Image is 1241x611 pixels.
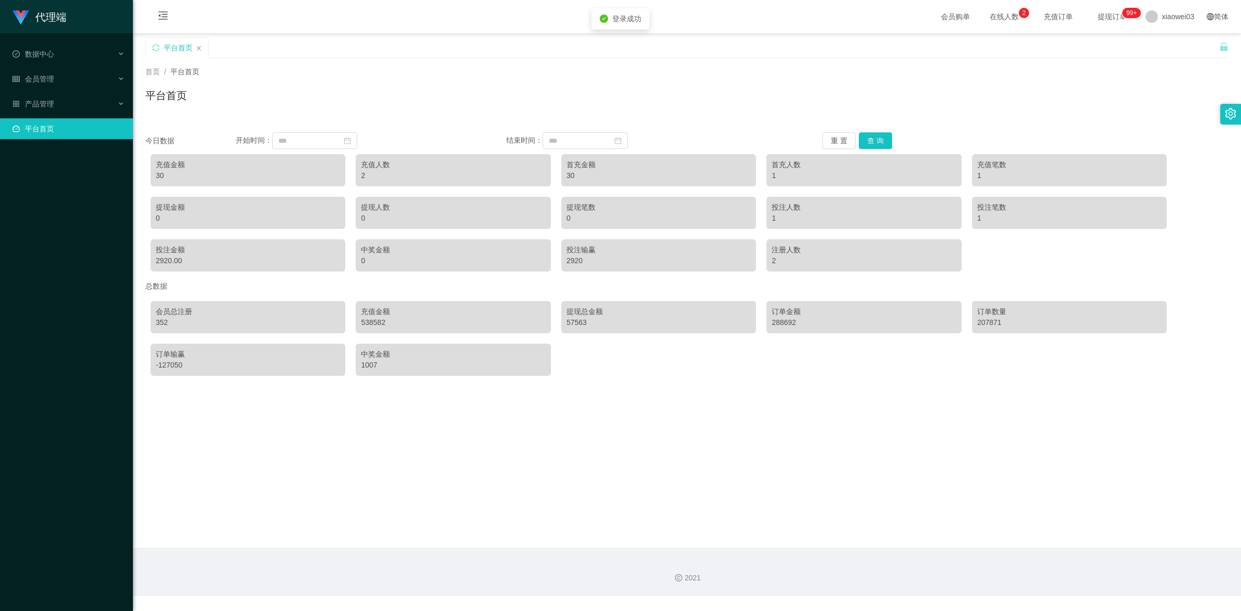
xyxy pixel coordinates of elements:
i: 图标: close [196,45,202,51]
div: 1 [772,213,956,224]
span: 首页 [145,67,160,76]
span: 会员管理 [12,75,54,83]
span: 开始时间： [236,136,272,144]
a: 代理端 [12,12,66,21]
span: 在线人数 [984,13,1024,20]
div: 352 [156,317,340,328]
i: 图标: sync [152,44,159,51]
div: 首充金额 [566,159,751,170]
div: 2920.00 [156,255,340,266]
div: 288692 [772,317,956,328]
i: 图标: calendar [344,137,351,144]
div: 57563 [566,317,751,328]
div: 2 [361,170,545,181]
i: icon: check-circle [600,15,608,23]
div: 207871 [977,317,1162,328]
i: 图标: setting [1225,108,1236,119]
div: 订单金额 [772,306,956,317]
div: 总数据 [145,277,1229,296]
button: 重 置 [822,132,856,149]
span: 充值订单 [1038,13,1078,20]
i: 图标: unlock [1219,42,1229,51]
h1: 平台首页 [145,88,187,103]
div: 1 [977,170,1162,181]
div: 1007 [361,360,545,371]
div: 30 [156,170,340,181]
span: 产品管理 [12,100,54,108]
div: 中奖金额 [361,349,545,360]
div: 充值笔数 [977,159,1162,170]
img: logo.9652507e.png [12,10,29,25]
button: 查 询 [859,132,892,149]
i: 图标: menu-fold [145,1,181,34]
div: 充值金额 [361,306,545,317]
div: 提现金额 [156,202,340,213]
i: 图标: calendar [614,137,622,144]
div: 投注人数 [772,202,956,213]
div: 会员总注册 [156,306,340,317]
div: 提现总金额 [566,306,751,317]
div: 投注金额 [156,245,340,255]
div: 提现笔数 [566,202,751,213]
div: 充值人数 [361,159,545,170]
i: 图标: global [1207,13,1214,20]
div: 投注笔数 [977,202,1162,213]
i: 图标: appstore-o [12,100,20,107]
div: 30 [566,170,751,181]
span: 结束时间： [506,136,543,144]
div: 提现人数 [361,202,545,213]
div: 平台首页 [164,38,193,58]
sup: 2 [1019,8,1029,18]
div: 538582 [361,317,545,328]
div: 0 [361,213,545,224]
div: 2920 [566,255,751,266]
span: 登录成功 [612,15,641,23]
div: 中奖金额 [361,245,545,255]
div: 0 [156,213,340,224]
span: 提现订单 [1092,13,1132,20]
h1: 代理端 [35,1,66,34]
span: / [164,67,166,76]
div: 0 [361,255,545,266]
p: 2 [1022,8,1026,18]
div: 2021 [141,573,1233,583]
div: 1 [772,170,956,181]
div: 订单输赢 [156,349,340,360]
i: 图标: copyright [675,574,682,581]
div: 首充人数 [772,159,956,170]
span: 数据中心 [12,50,54,58]
div: 1 [977,213,1162,224]
sup: 1200 [1123,8,1141,18]
div: 充值金额 [156,159,340,170]
i: 图标: table [12,75,20,83]
div: 今日数据 [145,135,236,146]
div: 0 [566,213,751,224]
div: 注册人数 [772,245,956,255]
div: 订单数量 [977,306,1162,317]
div: -127050 [156,360,340,371]
div: 2 [772,255,956,266]
i: 图标: check-circle-o [12,50,20,58]
a: 图标: dashboard平台首页 [12,118,125,139]
div: 投注输赢 [566,245,751,255]
span: 平台首页 [170,67,199,76]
